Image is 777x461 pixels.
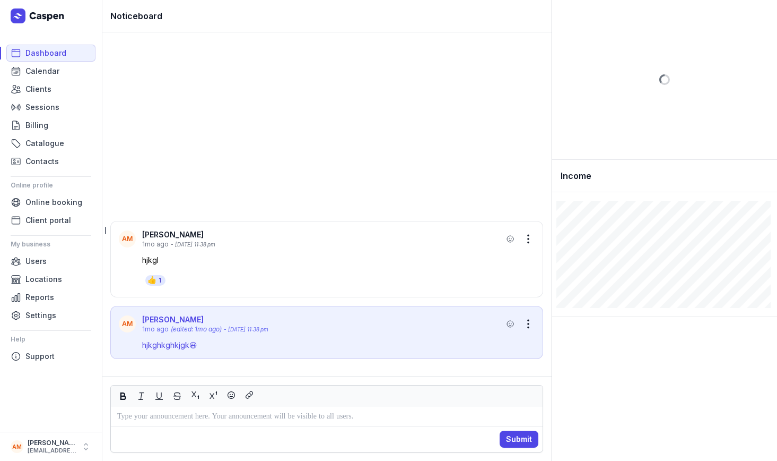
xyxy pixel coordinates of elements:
[25,155,59,168] span: Contacts
[142,325,169,334] div: 1mo ago
[11,236,91,253] div: My business
[142,340,535,351] p: hjkghkghkjgk😃
[25,255,47,268] span: Users
[147,275,156,286] div: 👍
[25,83,51,96] span: Clients
[12,440,22,453] span: AM
[224,326,268,334] div: - [DATE] 11:38 pm
[552,160,777,192] div: Income
[25,273,62,286] span: Locations
[171,325,222,334] div: (edited: 1mo ago)
[142,314,503,325] div: [PERSON_NAME]
[25,65,59,78] span: Calendar
[506,433,532,446] span: Submit
[25,196,82,209] span: Online booking
[142,240,169,249] div: 1mo ago
[142,229,503,240] div: [PERSON_NAME]
[25,350,55,363] span: Support
[171,241,215,249] div: - [DATE] 11:38 pm
[25,119,48,132] span: Billing
[25,214,71,227] span: Client portal
[122,235,133,243] span: AM
[11,177,91,194] div: Online profile
[28,447,76,455] div: [EMAIL_ADDRESS][DOMAIN_NAME]
[25,291,54,304] span: Reports
[25,47,66,59] span: Dashboard
[142,255,535,266] p: hjkgl
[159,276,161,285] div: 1
[25,137,64,150] span: Catalogue
[28,439,76,447] div: [PERSON_NAME]
[122,320,133,328] span: AM
[500,431,538,448] button: Submit
[25,101,59,114] span: Sessions
[25,309,56,322] span: Settings
[11,331,91,348] div: Help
